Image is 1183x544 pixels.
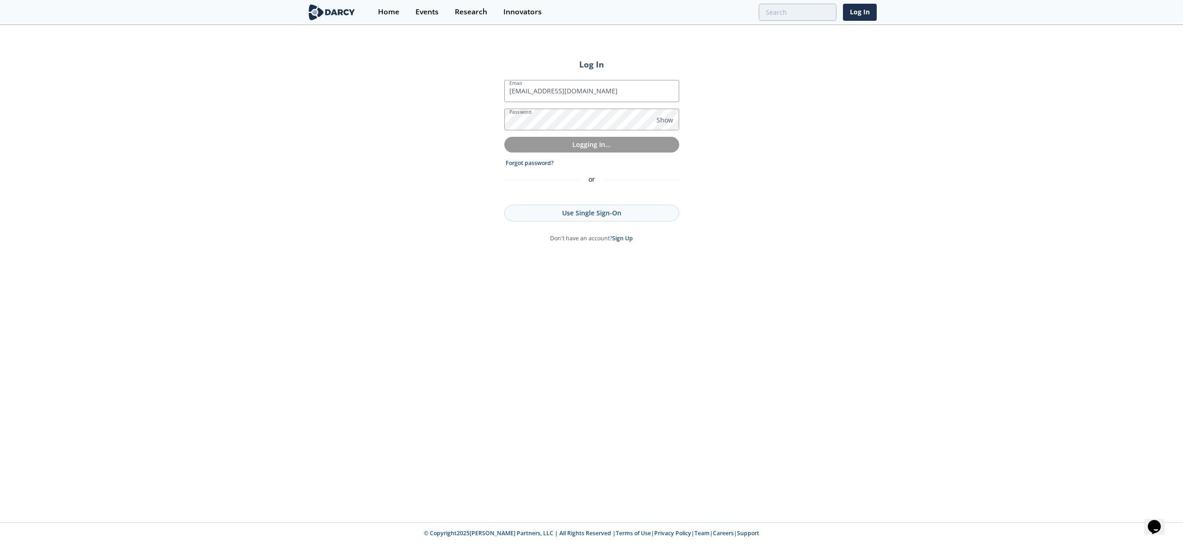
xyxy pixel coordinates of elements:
[843,4,877,21] a: Log In
[504,137,679,152] button: Logging In...
[455,8,487,16] div: Research
[509,79,522,87] label: Email
[713,529,734,537] a: Careers
[307,4,357,20] img: logo-wide.svg
[249,529,934,538] p: © Copyright 2025 [PERSON_NAME] Partners, LLC | All Rights Reserved | | | | |
[694,529,710,537] a: Team
[759,4,836,21] input: Advanced Search
[579,174,604,184] div: or
[378,8,399,16] div: Home
[511,140,673,149] p: Logging In...
[511,208,672,218] p: Use Single Sign-On
[654,529,691,537] a: Privacy Policy
[504,58,679,70] h2: Log In
[506,159,554,167] a: Forgot password?
[550,234,633,243] p: Don't have an account?
[504,205,679,221] a: Use Single Sign-On
[616,529,651,537] a: Terms of Use
[737,529,759,537] a: Support
[1144,507,1174,535] iframe: chat widget
[612,234,633,242] a: Sign Up
[503,8,542,16] div: Innovators
[657,115,673,125] span: Show
[415,8,439,16] div: Events
[509,108,532,116] label: Password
